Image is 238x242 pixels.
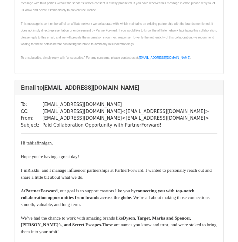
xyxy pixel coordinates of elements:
[42,108,209,115] td: [EMAIL_ADDRESS][DOMAIN_NAME] < [EMAIL_ADDRESS][DOMAIN_NAME] >
[21,101,42,108] td: To:
[21,216,191,227] b: Dyson, Target, Marks and Spencer, [PERSON_NAME]’s, and Secret Escapes.
[42,115,209,122] td: [EMAIL_ADDRESS][DOMAIN_NAME] < [EMAIL_ADDRESS][DOMAIN_NAME] >
[21,84,217,91] h4: Email to [EMAIL_ADDRESS][DOMAIN_NAME]
[21,115,42,122] td: From:
[30,168,39,173] span: izkhi
[21,122,42,129] td: Subject:
[21,108,42,115] td: CC:
[25,188,58,193] b: PartnerForward
[21,56,191,59] span: To unsubscribe, simply reply with “unsubscribe.” For any concerns, please contact us at: .
[21,22,217,46] span: This message is sent on behalf of an affiliate network we collaborate with, which maintains an ex...
[21,140,217,147] div: ​Hi tahliafinnigan,
[42,122,209,129] td: Paid Collaboration Opportunity with PartnerForward!
[42,101,209,108] td: [EMAIL_ADDRESS][DOMAIN_NAME]
[139,56,190,59] a: [EMAIL_ADDRESS][DOMAIN_NAME]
